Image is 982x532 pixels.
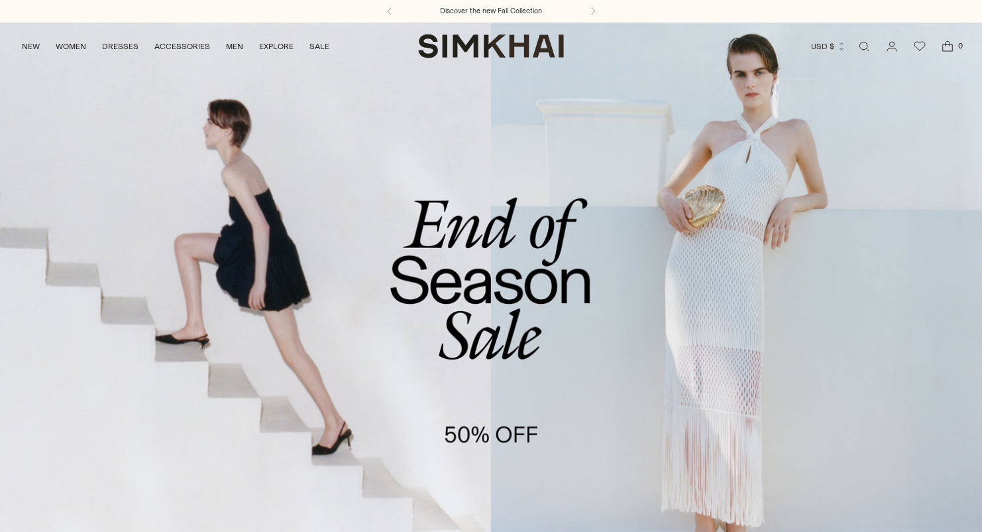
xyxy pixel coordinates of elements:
[811,32,846,61] button: USD $
[934,33,961,60] a: Open cart modal
[226,32,243,61] a: MEN
[56,32,86,61] a: WOMEN
[440,6,542,17] a: Discover the new Fall Collection
[418,33,564,59] a: SIMKHAI
[879,33,905,60] a: Go to the account page
[954,40,966,52] span: 0
[154,32,210,61] a: ACCESSORIES
[851,33,877,60] a: Open search modal
[309,32,329,61] a: SALE
[22,32,40,61] a: NEW
[259,32,294,61] a: EXPLORE
[102,32,138,61] a: DRESSES
[906,33,933,60] a: Wishlist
